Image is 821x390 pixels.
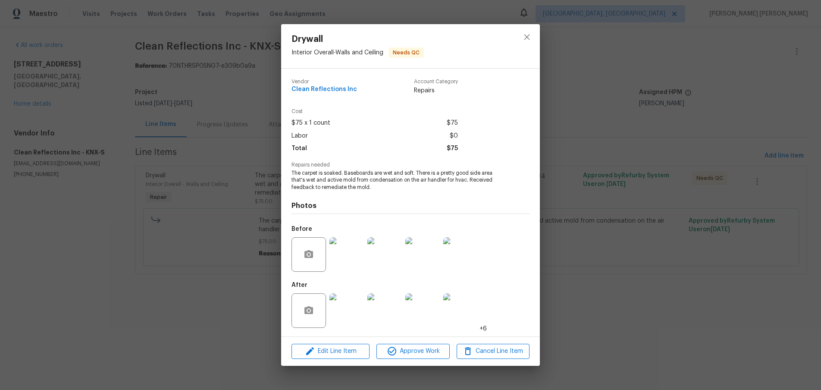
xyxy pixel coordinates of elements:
[291,79,357,85] span: Vendor
[517,27,537,47] button: close
[447,117,458,129] span: $75
[291,86,357,93] span: Clean Reflections Inc
[414,86,458,95] span: Repairs
[291,170,506,191] span: The carpet is soaked. Baseboards are wet and soft. There is a pretty good side area that's wet an...
[447,142,458,155] span: $75
[291,35,424,44] span: Drywall
[291,50,383,56] span: Interior Overall - Walls and Ceiling
[450,130,458,142] span: $0
[414,79,458,85] span: Account Category
[291,344,370,359] button: Edit Line Item
[294,346,367,357] span: Edit Line Item
[479,324,487,333] span: +6
[291,109,458,114] span: Cost
[291,117,330,129] span: $75 x 1 count
[291,226,312,232] h5: Before
[291,130,308,142] span: Labor
[389,48,423,57] span: Needs QC
[379,346,447,357] span: Approve Work
[291,142,307,155] span: Total
[291,282,307,288] h5: After
[459,346,527,357] span: Cancel Line Item
[457,344,530,359] button: Cancel Line Item
[376,344,449,359] button: Approve Work
[291,162,530,168] span: Repairs needed
[291,201,530,210] h4: Photos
